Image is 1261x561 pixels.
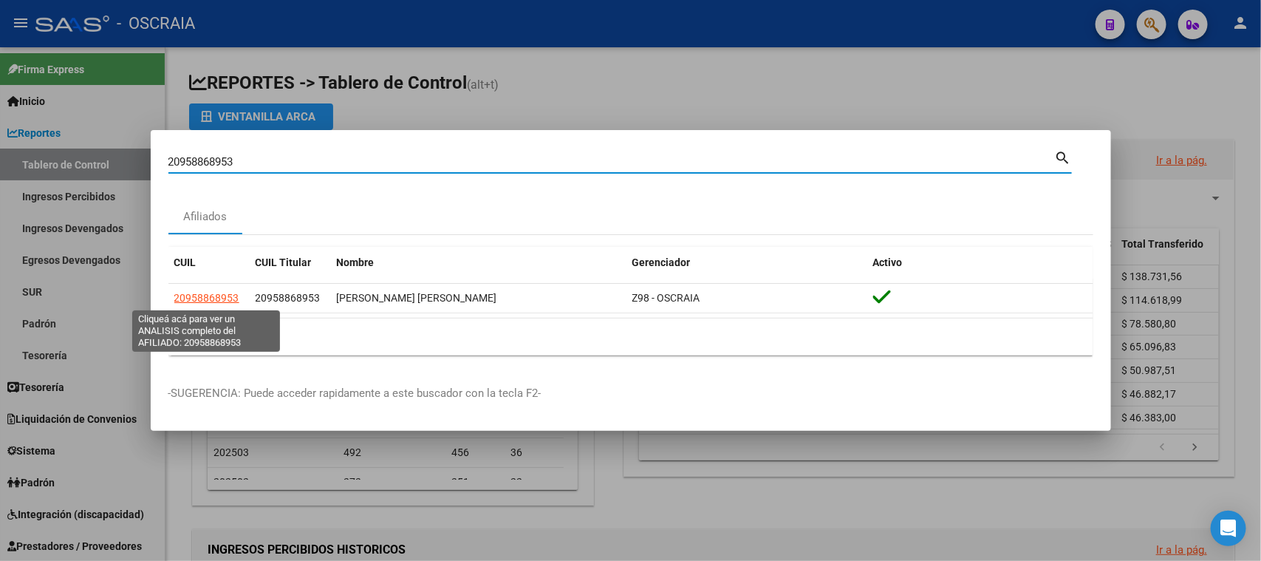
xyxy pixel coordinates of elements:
span: CUIL Titular [256,256,312,268]
div: Afiliados [183,208,227,225]
datatable-header-cell: CUIL Titular [250,247,331,279]
datatable-header-cell: Activo [867,247,1093,279]
span: 20958868953 [174,292,239,304]
datatable-header-cell: CUIL [168,247,250,279]
span: 20958868953 [256,292,321,304]
span: CUIL [174,256,197,268]
span: Activo [873,256,903,268]
span: Z98 - OSCRAIA [632,292,700,304]
div: 1 total [168,319,1093,356]
span: Gerenciador [632,256,691,268]
p: -SUGERENCIA: Puede acceder rapidamente a este buscador con la tecla F2- [168,385,1093,402]
datatable-header-cell: Nombre [331,247,626,279]
span: Nombre [337,256,375,268]
mat-icon: search [1055,148,1072,166]
datatable-header-cell: Gerenciador [626,247,867,279]
div: Open Intercom Messenger [1211,511,1246,546]
div: [PERSON_NAME] [PERSON_NAME] [337,290,621,307]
